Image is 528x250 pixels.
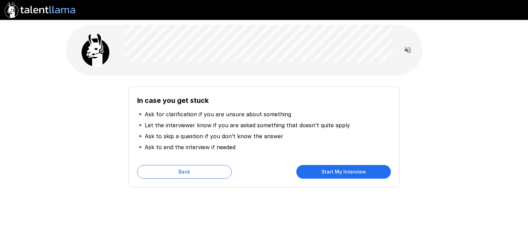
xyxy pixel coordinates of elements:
[137,96,209,105] b: In case you get stuck
[401,43,415,57] button: Read questions aloud
[145,143,235,151] p: Ask to end the interview if needed
[145,121,350,129] p: Let the interviewer know if you are asked something that doesn’t quite apply
[296,165,391,179] button: Start My Interview
[145,110,291,118] p: Ask for clarification if you are unsure about something
[78,33,113,67] img: llama_clean.png
[145,132,283,140] p: Ask to skip a question if you don’t know the answer
[137,165,232,179] button: Back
